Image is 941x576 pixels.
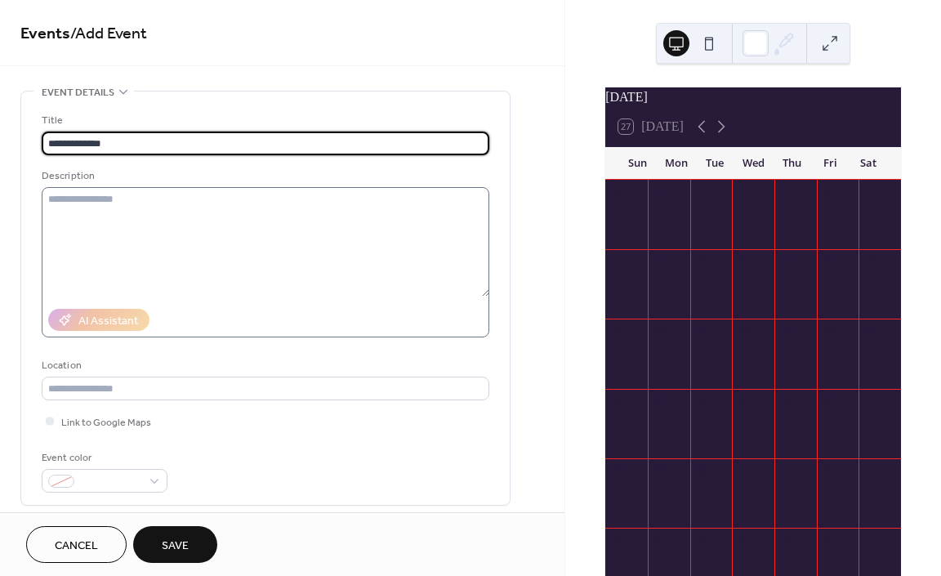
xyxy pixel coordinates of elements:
div: 20 [863,324,876,336]
div: Wed [734,147,773,180]
span: / Add Event [70,18,147,50]
div: 15 [653,324,665,336]
div: 1 [737,463,749,476]
div: 12 [822,254,834,266]
div: 2 [695,185,707,197]
div: 24 [737,394,749,406]
div: 29 [653,463,665,476]
div: Mon [657,147,695,180]
span: Event details [42,84,114,101]
div: 9 [779,533,792,545]
div: 3 [737,185,749,197]
div: 1 [653,185,665,197]
div: 8 [737,533,749,545]
div: 11 [779,254,792,266]
a: Events [20,18,70,50]
div: 6 [863,185,876,197]
div: 22 [653,394,665,406]
div: Title [42,112,486,129]
div: 17 [737,324,749,336]
div: 27 [863,394,876,406]
div: 16 [695,324,707,336]
div: 9 [695,254,707,266]
div: Event color [42,449,164,467]
div: 14 [610,324,622,336]
div: 28 [610,463,622,476]
span: Save [162,538,189,555]
div: 7 [610,254,622,266]
div: 10 [737,254,749,266]
div: 21 [610,394,622,406]
button: Cancel [26,526,127,563]
div: 31 [610,185,622,197]
div: Location [42,357,486,374]
div: Description [42,167,486,185]
div: Thu [773,147,811,180]
div: 19 [822,324,834,336]
div: [DATE] [605,87,901,107]
div: 4 [779,185,792,197]
div: 6 [653,533,665,545]
div: 11 [863,533,876,545]
div: 5 [822,185,834,197]
div: Sun [618,147,657,180]
div: 25 [779,394,792,406]
div: Tue [695,147,734,180]
div: 30 [695,463,707,476]
div: 3 [822,463,834,476]
button: Save [133,526,217,563]
div: 7 [695,533,707,545]
div: 8 [653,254,665,266]
span: Cancel [55,538,98,555]
span: Link to Google Maps [61,414,151,431]
div: 2 [779,463,792,476]
div: 13 [863,254,876,266]
div: 26 [822,394,834,406]
div: 5 [610,533,622,545]
div: 10 [822,533,834,545]
div: Fri [811,147,850,180]
div: 4 [863,463,876,476]
div: 23 [695,394,707,406]
div: 18 [779,324,792,336]
div: Sat [850,147,888,180]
